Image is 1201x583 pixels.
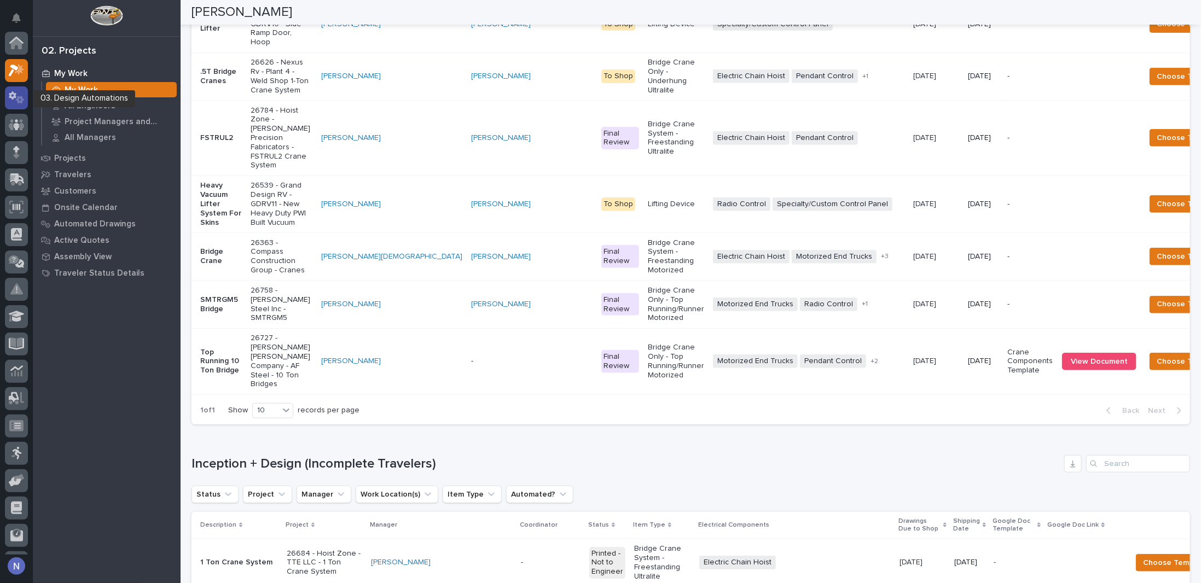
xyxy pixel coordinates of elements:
[800,354,866,368] span: Pendant Control
[200,558,278,567] p: 1 Ton Crane System
[42,114,181,129] a: Project Managers and Engineers
[1144,406,1190,416] button: Next
[713,298,798,311] span: Motorized End Trucks
[913,197,938,209] p: [DATE]
[601,350,639,373] div: Final Review
[968,133,999,143] p: [DATE]
[251,334,312,389] p: 26727 - [PERSON_NAME] [PERSON_NAME] Company - AF Steel - 10 Ton Bridges
[298,406,359,415] p: records per page
[192,486,239,503] button: Status
[968,200,999,209] p: [DATE]
[792,69,858,83] span: Pendant Control
[54,203,118,213] p: Onsite Calendar
[33,265,181,281] a: Traveler Status Details
[1007,200,1053,209] p: -
[200,67,242,86] p: .5T Bridge Cranes
[1071,358,1128,365] span: View Document
[253,405,279,416] div: 10
[5,555,28,578] button: users-avatar
[1148,406,1172,416] span: Next
[42,130,181,145] a: All Managers
[601,127,639,150] div: Final Review
[588,519,609,531] p: Status
[42,82,181,97] a: My Work
[14,13,28,31] div: Notifications
[601,245,639,268] div: Final Review
[54,186,96,196] p: Customers
[648,58,704,95] p: Bridge Crane Only - Underhung Ultralite
[321,133,381,143] a: [PERSON_NAME]
[954,558,985,567] p: [DATE]
[54,219,136,229] p: Automated Drawings
[1007,348,1053,375] p: Crane Components Template
[699,556,776,569] span: Electric Chain Hoist
[898,515,941,535] p: Drawings Due to Shop
[54,236,109,246] p: Active Quotes
[913,250,938,261] p: [DATE]
[33,150,181,166] a: Projects
[521,558,581,567] p: -
[713,354,798,368] span: Motorized End Trucks
[601,197,635,211] div: To Shop
[90,5,123,26] img: Workspace Logo
[862,73,868,80] span: + 1
[900,556,925,567] p: [DATE]
[713,69,790,83] span: Electric Chain Hoist
[1007,72,1053,81] p: -
[648,286,704,323] p: Bridge Crane Only - Top Running/Runner Motorized
[792,131,858,145] span: Pendant Control
[993,515,1035,535] p: Google Doc Template
[54,252,112,262] p: Assembly View
[200,181,242,227] p: Heavy Vacuum Lifter System For Skins
[713,250,790,264] span: Electric Chain Hoist
[713,197,770,211] span: Radio Control
[251,181,312,227] p: 26539 - Grand Design RV - GDRV11 - New Heavy Duty PWI Built Vucuum
[913,69,938,81] p: [DATE]
[471,252,531,261] a: [PERSON_NAME]
[228,406,248,415] p: Show
[633,519,665,531] p: Item Type
[5,7,28,30] button: Notifications
[321,252,462,261] a: [PERSON_NAME][DEMOGRAPHIC_DATA]
[371,558,431,567] a: [PERSON_NAME]
[1047,519,1099,531] p: Google Doc Link
[648,120,704,156] p: Bridge Crane System - Freestanding Ultralite
[33,166,181,183] a: Travelers
[321,200,381,209] a: [PERSON_NAME]
[321,72,381,81] a: [PERSON_NAME]
[33,65,181,81] a: My Work
[520,519,558,531] p: Coordinator
[881,253,889,260] span: + 3
[65,117,172,127] p: Project Managers and Engineers
[1086,455,1190,473] input: Search
[251,106,312,171] p: 26784 - Hoist Zone - [PERSON_NAME] Precision Fabricators - FSTRUL2 Crane System
[506,486,573,503] button: Automated?
[589,547,625,579] div: Printed - Not to Engineer
[297,486,351,503] button: Manager
[370,519,397,531] p: Manager
[286,519,309,531] p: Project
[321,357,381,366] a: [PERSON_NAME]
[471,72,531,81] a: [PERSON_NAME]
[443,486,502,503] button: Item Type
[54,154,86,164] p: Projects
[968,357,999,366] p: [DATE]
[1007,300,1053,309] p: -
[601,69,635,83] div: To Shop
[634,544,691,581] p: Bridge Crane System - Freestanding Ultralite
[33,248,181,265] a: Assembly View
[1098,406,1144,416] button: Back
[800,298,857,311] span: Radio Control
[200,348,242,375] p: Top Running 10 Ton Bridge
[200,519,236,531] p: Description
[321,300,381,309] a: [PERSON_NAME]
[913,131,938,143] p: [DATE]
[862,301,868,307] span: + 1
[698,519,769,531] p: Electrical Components
[994,558,1040,567] p: -
[65,133,116,143] p: All Managers
[913,298,938,309] p: [DATE]
[200,247,242,266] p: Bridge Crane
[33,183,181,199] a: Customers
